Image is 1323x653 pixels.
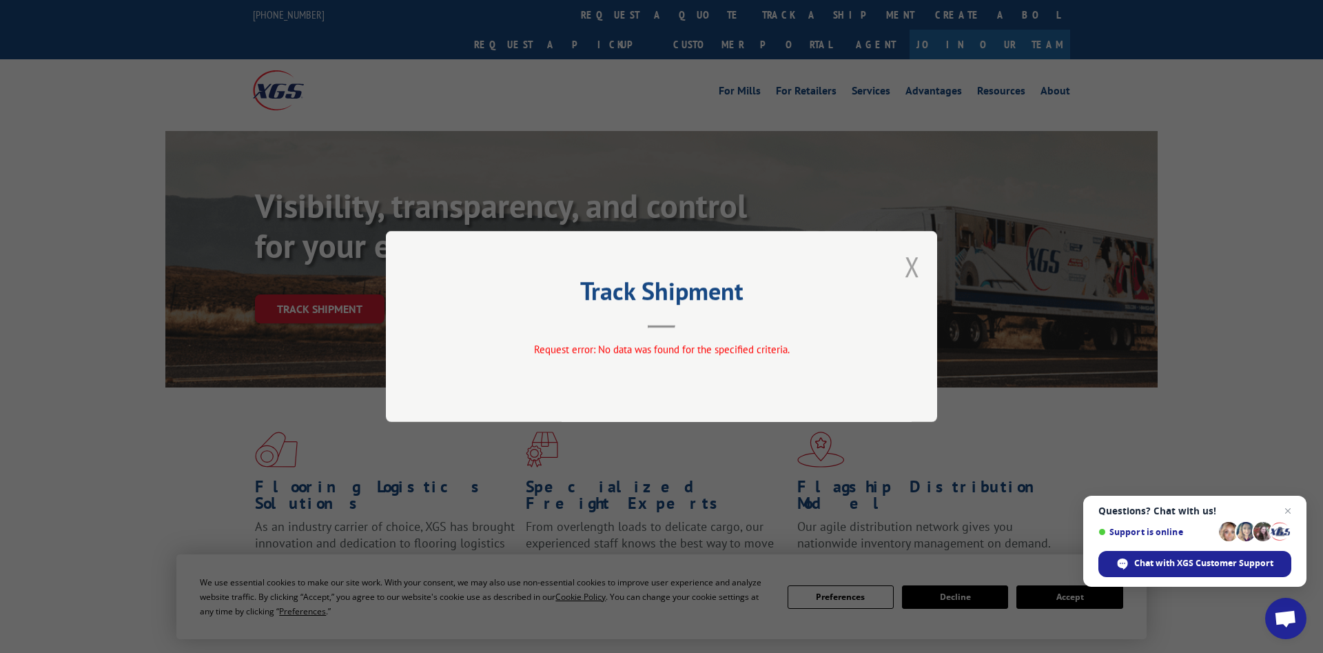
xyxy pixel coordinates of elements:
[1098,551,1291,577] div: Chat with XGS Customer Support
[1134,557,1273,570] span: Chat with XGS Customer Support
[1098,505,1291,516] span: Questions? Chat with us!
[1280,503,1296,519] span: Close chat
[1098,527,1214,537] span: Support is online
[905,248,920,285] button: Close modal
[1265,598,1306,639] div: Open chat
[534,343,790,356] span: Request error: No data was found for the specified criteria.
[455,281,868,308] h2: Track Shipment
